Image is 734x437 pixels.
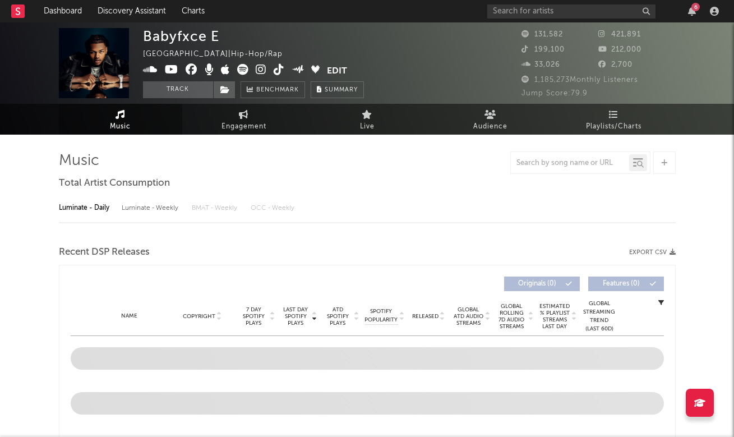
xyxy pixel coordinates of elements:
[511,159,629,168] input: Search by song name or URL
[327,64,347,78] button: Edit
[588,277,664,291] button: Features(0)
[521,61,560,68] span: 33,026
[143,48,296,61] div: [GEOGRAPHIC_DATA] | Hip-Hop/Rap
[306,104,429,135] a: Live
[552,104,676,135] a: Playlists/Charts
[521,46,565,53] span: 199,100
[59,246,150,259] span: Recent DSP Releases
[183,313,215,320] span: Copyright
[521,76,638,84] span: 1,185,273 Monthly Listeners
[598,61,633,68] span: 2,700
[364,307,398,324] span: Spotify Popularity
[583,300,616,333] div: Global Streaming Trend (Last 60D)
[429,104,552,135] a: Audience
[595,280,647,287] span: Features ( 0 )
[59,104,182,135] a: Music
[59,199,110,218] div: Luminate - Daily
[325,87,358,93] span: Summary
[256,84,299,97] span: Benchmark
[221,120,266,134] span: Engagement
[93,312,167,320] div: Name
[598,46,641,53] span: 212,000
[241,81,305,98] a: Benchmark
[496,303,527,330] span: Global Rolling 7D Audio Streams
[59,177,170,190] span: Total Artist Consumption
[239,306,269,326] span: 7 Day Spotify Plays
[586,120,641,134] span: Playlists/Charts
[281,306,311,326] span: Last Day Spotify Plays
[473,120,507,134] span: Audience
[629,249,676,256] button: Export CSV
[453,306,484,326] span: Global ATD Audio Streams
[311,81,364,98] button: Summary
[521,31,563,38] span: 131,582
[143,81,213,98] button: Track
[521,90,588,97] span: Jump Score: 79.9
[688,7,696,16] button: 6
[182,104,306,135] a: Engagement
[539,303,570,330] span: Estimated % Playlist Streams Last Day
[598,31,641,38] span: 421,891
[504,277,580,291] button: Originals(0)
[511,280,563,287] span: Originals ( 0 )
[360,120,375,134] span: Live
[691,3,700,11] div: 6
[323,306,353,326] span: ATD Spotify Plays
[487,4,655,19] input: Search for artists
[110,120,131,134] span: Music
[412,313,438,320] span: Released
[143,28,219,44] div: Babyfxce E
[122,199,181,218] div: Luminate - Weekly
